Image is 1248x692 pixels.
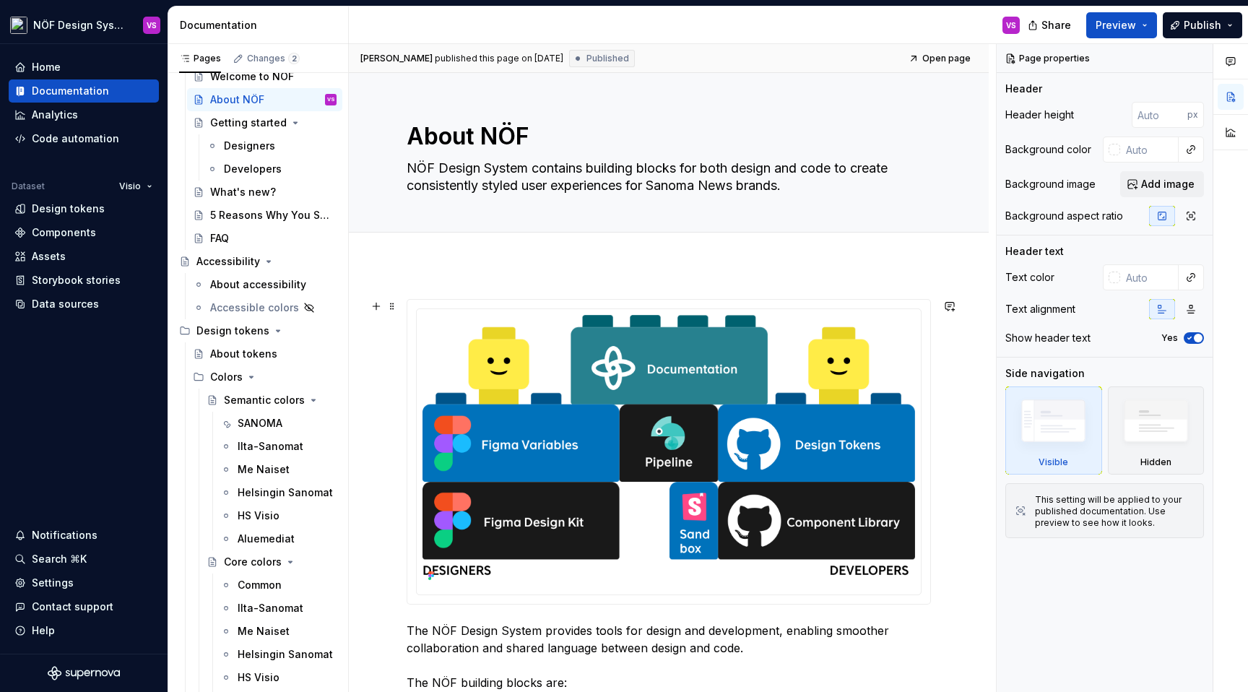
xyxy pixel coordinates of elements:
div: Changes [247,53,300,64]
div: Text color [1005,270,1054,285]
div: Visible [1039,457,1068,468]
span: Preview [1096,18,1136,33]
a: Open page [904,48,977,69]
div: Documentation [32,84,109,98]
a: What's new? [187,181,342,204]
div: Ilta-Sanomat [238,439,303,454]
p: px [1187,109,1198,121]
div: Welcome to NÖF [210,69,294,84]
a: Code automation [9,127,159,150]
a: Home [9,56,159,79]
a: About tokens [187,342,342,366]
div: VS [327,92,335,107]
div: About tokens [210,347,277,361]
div: Ilta-Sanomat [238,601,303,615]
div: Accessible colors [210,300,299,315]
img: 65b32fb5-5655-43a8-a471-d2795750ffbf.png [10,17,27,34]
span: Published [586,53,629,64]
div: Design tokens [173,319,342,342]
div: Background color [1005,142,1091,157]
button: Visio [113,176,159,196]
input: Auto [1120,264,1179,290]
a: HS Visio [214,666,342,689]
div: Background image [1005,177,1096,191]
a: HS Visio [214,504,342,527]
div: About accessibility [210,277,306,292]
input: Auto [1120,137,1179,163]
div: This setting will be applied to your published documentation. Use preview to see how it looks. [1035,494,1195,529]
a: Semantic colors [201,389,342,412]
div: Hidden [1108,386,1205,475]
a: Core colors [201,550,342,574]
a: SANOMA [214,412,342,435]
div: What's new? [210,185,276,199]
div: Common [238,578,282,592]
div: published this page on [DATE] [435,53,563,64]
div: Colors [210,370,243,384]
span: 2 [288,53,300,64]
textarea: About NÖF [404,119,928,154]
div: Documentation [180,18,342,33]
div: Core colors [224,555,282,569]
button: Publish [1163,12,1242,38]
div: Storybook stories [32,273,121,287]
button: Help [9,619,159,642]
a: Design tokens [9,197,159,220]
div: Background aspect ratio [1005,209,1123,223]
a: Storybook stories [9,269,159,292]
a: Accessibility [173,250,342,273]
a: Ilta-Sanomat [214,597,342,620]
div: Side navigation [1005,366,1085,381]
svg: Supernova Logo [48,666,120,680]
span: Add image [1141,177,1195,191]
span: Publish [1184,18,1221,33]
div: Analytics [32,108,78,122]
div: VS [147,20,157,31]
div: HS Visio [238,509,279,523]
div: Settings [32,576,74,590]
label: Yes [1161,332,1178,344]
div: HS Visio [238,670,279,685]
a: Common [214,574,342,597]
button: Preview [1086,12,1157,38]
div: 5 Reasons Why You Should Be a Design System Advocate [210,208,329,222]
p: The NÖF Design System provides tools for design and development, enabling smoother collaboration ... [407,622,931,691]
div: Contact support [32,600,113,614]
a: Components [9,221,159,244]
div: VS [1006,20,1016,31]
div: Data sources [32,297,99,311]
a: About NÖFVS [187,88,342,111]
span: Visio [119,181,141,192]
div: Visible [1005,386,1102,475]
div: Designers [224,139,275,153]
a: Helsingin Sanomat [214,643,342,666]
div: Getting started [210,116,287,130]
a: Getting started [187,111,342,134]
textarea: NÖF Design System contains building blocks for both design and code to create consistently styled... [404,157,928,197]
div: Show header text [1005,331,1091,345]
button: Share [1020,12,1080,38]
div: Notifications [32,528,97,542]
a: Designers [201,134,342,157]
div: Components [32,225,96,240]
button: NÖF Design SystemVS [3,9,165,40]
div: NÖF Design System [33,18,126,33]
div: Assets [32,249,66,264]
div: Me Naiset [238,624,290,639]
div: About NÖF [210,92,264,107]
div: Developers [224,162,282,176]
div: Header [1005,82,1042,96]
div: Text alignment [1005,302,1075,316]
div: Aluemediat [238,532,295,546]
span: [PERSON_NAME] [360,53,433,64]
button: Contact support [9,595,159,618]
div: Accessibility [196,254,260,269]
div: Dataset [12,181,45,192]
a: Welcome to NÖF [187,65,342,88]
a: Settings [9,571,159,594]
div: SANOMA [238,416,282,431]
span: Open page [922,53,971,64]
div: Header text [1005,244,1064,259]
div: Design tokens [196,324,269,338]
div: Hidden [1140,457,1171,468]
